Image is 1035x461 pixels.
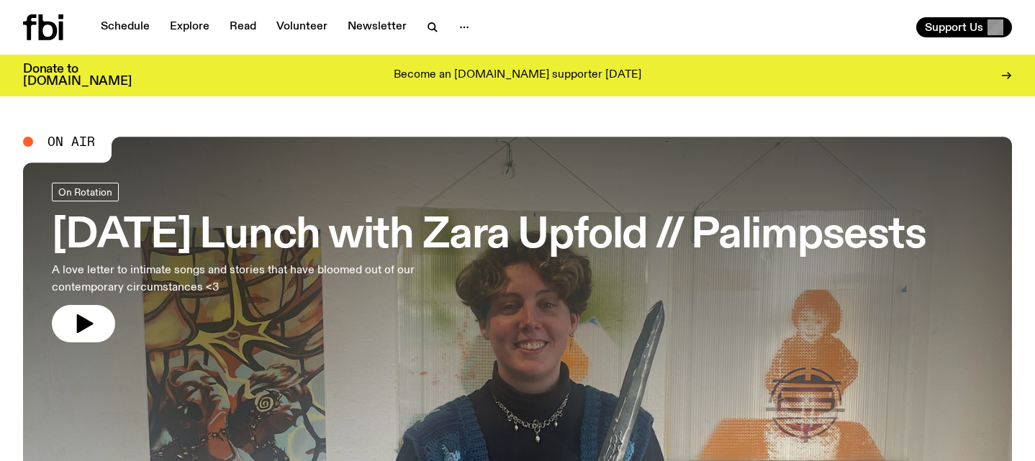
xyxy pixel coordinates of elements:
[92,17,158,37] a: Schedule
[394,69,641,82] p: Become an [DOMAIN_NAME] supporter [DATE]
[161,17,218,37] a: Explore
[221,17,265,37] a: Read
[52,183,926,342] a: [DATE] Lunch with Zara Upfold // PalimpsestsA love letter to intimate songs and stories that have...
[48,135,95,148] span: On Air
[339,17,415,37] a: Newsletter
[52,262,420,296] p: A love letter to intimate songs and stories that have bloomed out of our contemporary circumstanc...
[52,183,119,201] a: On Rotation
[916,17,1012,37] button: Support Us
[23,63,132,88] h3: Donate to [DOMAIN_NAME]
[52,216,926,256] h3: [DATE] Lunch with Zara Upfold // Palimpsests
[925,21,983,34] span: Support Us
[58,186,112,197] span: On Rotation
[268,17,336,37] a: Volunteer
